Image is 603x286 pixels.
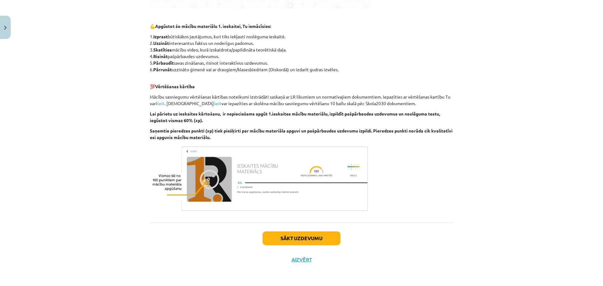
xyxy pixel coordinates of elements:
[153,34,168,39] b: Izprast
[153,60,174,66] b: Pārbaudīt
[153,47,172,52] b: Skatīties
[153,53,168,59] b: Risināt
[155,84,195,89] b: Vērtēšanas kārtība
[157,100,165,106] a: šeit
[150,128,453,140] b: Saņemtie pieredzes punkti (xp) tiek piešķirti par mācību materiāla apguvi un pašpārbaudes uzdevum...
[153,40,169,46] b: Uzzināt
[4,26,7,30] img: icon-close-lesson-0947bae3869378f0d4975bcd49f059093ad1ed9edebbc8119c70593378902aed.svg
[150,94,453,107] p: Mācību sasniegumu vērtēšanas kārtības noteikumi izstrādāti saskaņā ar LR likumiem un normatīvajie...
[150,23,453,30] p: 💪
[153,67,172,72] b: Pārrunāt
[214,100,221,106] a: šeit
[290,256,313,263] button: Aizvērt
[150,111,440,123] b: Lai pārietu uz ieskaites kārtošanu, ir nepieciešams apgūt 1.ieskaites mācību materiālu, izpildīt ...
[155,23,271,29] b: Apgūstot šo mācību materiālu 1. ieskaitei, Tu iemācīsies:
[263,231,340,245] button: Sākt uzdevumu
[150,77,453,90] p: 💯
[150,33,453,73] p: 1. būtiskākos jautājumus, kuri tiks iekļauti noslēguma ieskaitē. 2. interesantus faktus un noderī...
